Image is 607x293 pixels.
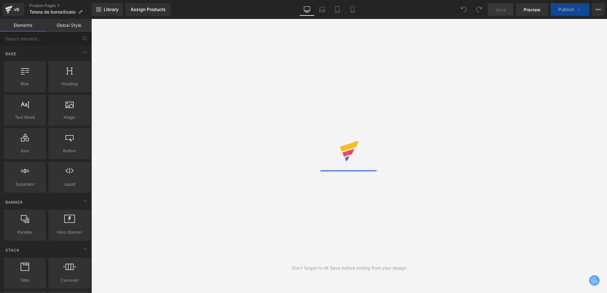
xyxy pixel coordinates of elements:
button: Redo [473,3,485,16]
a: v6 [3,3,24,16]
span: Icon [6,147,44,154]
a: Preview [516,3,548,16]
span: Separator [6,181,44,188]
span: Stack [5,247,20,253]
span: Carousel [50,277,89,284]
span: Hero Banner [50,229,89,236]
span: Library [104,7,119,12]
button: Undo [457,3,470,16]
button: More [592,3,604,16]
span: Publish [558,7,574,12]
span: Liquid [50,181,89,188]
a: Product Pages [29,3,92,8]
span: Base [5,51,17,57]
span: Heading [50,81,89,87]
span: Tetera de borosilicato [29,9,76,15]
a: Desktop [299,3,315,16]
span: Row [6,81,44,87]
a: Tablet [330,3,345,16]
span: Save [495,6,506,13]
span: Preview [524,6,541,13]
a: Laptop [315,3,330,16]
span: Banner [5,199,23,205]
span: Button [50,147,89,154]
span: Text Block [6,114,44,121]
span: Parallax [6,229,44,236]
button: Publish [551,3,589,16]
span: Image [50,114,89,121]
div: Don't forget to hit Save before exiting from your design [292,265,407,272]
a: Mobile [345,3,360,16]
a: Global Style [46,19,92,32]
a: New Library [92,3,123,16]
span: Tabs [6,277,44,284]
div: v6 [13,5,21,14]
div: Assign Products [131,7,166,12]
